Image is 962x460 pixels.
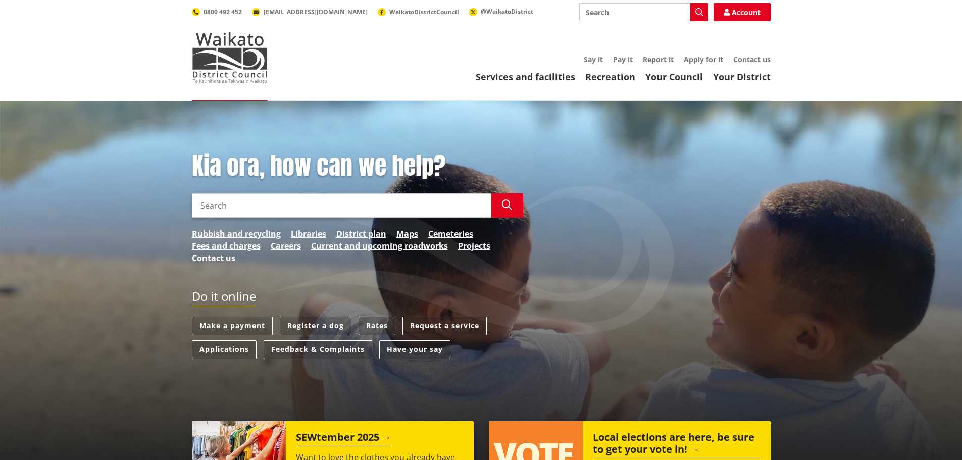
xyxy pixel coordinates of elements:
[389,8,459,16] span: WaikatoDistrictCouncil
[476,71,575,83] a: Services and facilities
[192,193,491,218] input: Search input
[271,240,301,252] a: Careers
[192,252,235,264] a: Contact us
[713,71,771,83] a: Your District
[192,340,257,359] a: Applications
[593,431,761,458] h2: Local elections are here, be sure to get your vote in!
[192,289,256,307] h2: Do it online
[192,32,268,83] img: Waikato District Council - Te Kaunihera aa Takiwaa o Waikato
[252,8,368,16] a: [EMAIL_ADDRESS][DOMAIN_NAME]
[296,431,391,446] h2: SEWtember 2025
[192,317,273,335] a: Make a payment
[645,71,703,83] a: Your Council
[280,317,351,335] a: Register a dog
[378,8,459,16] a: WaikatoDistrictCouncil
[458,240,490,252] a: Projects
[733,55,771,64] a: Contact us
[192,228,281,240] a: Rubbish and recycling
[402,317,487,335] a: Request a service
[379,340,450,359] a: Have your say
[291,228,326,240] a: Libraries
[584,55,603,64] a: Say it
[192,8,242,16] a: 0800 492 452
[613,55,633,64] a: Pay it
[469,7,533,16] a: @WaikatoDistrict
[714,3,771,21] a: Account
[684,55,723,64] a: Apply for it
[336,228,386,240] a: District plan
[428,228,473,240] a: Cemeteries
[192,240,261,252] a: Fees and charges
[643,55,674,64] a: Report it
[579,3,708,21] input: Search input
[481,7,533,16] span: @WaikatoDistrict
[264,8,368,16] span: [EMAIL_ADDRESS][DOMAIN_NAME]
[359,317,395,335] a: Rates
[585,71,635,83] a: Recreation
[204,8,242,16] span: 0800 492 452
[396,228,418,240] a: Maps
[311,240,448,252] a: Current and upcoming roadworks
[192,151,523,181] h1: Kia ora, how can we help?
[264,340,372,359] a: Feedback & Complaints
